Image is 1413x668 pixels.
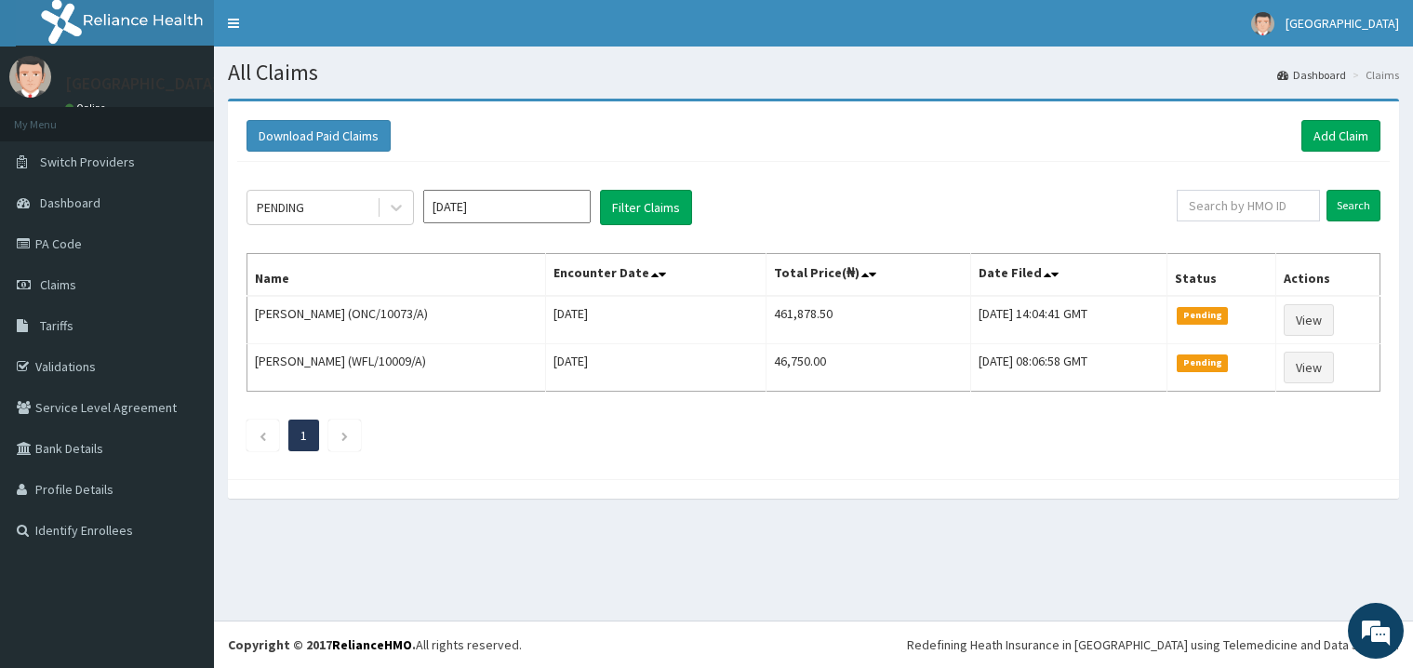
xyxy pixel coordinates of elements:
th: Encounter Date [545,254,766,297]
strong: Copyright © 2017 . [228,636,416,653]
th: Date Filed [970,254,1167,297]
input: Search [1326,190,1380,221]
span: Claims [40,276,76,293]
span: Tariffs [40,317,73,334]
span: Pending [1177,307,1228,324]
th: Actions [1275,254,1380,297]
th: Status [1167,254,1275,297]
span: Switch Providers [40,154,135,170]
a: View [1284,304,1334,336]
span: Pending [1177,354,1228,371]
footer: All rights reserved. [214,621,1413,668]
input: Select Month and Year [423,190,591,223]
div: Redefining Heath Insurance in [GEOGRAPHIC_DATA] using Telemedicine and Data Science! [907,635,1399,654]
li: Claims [1348,67,1399,83]
td: [DATE] [545,296,766,344]
td: [PERSON_NAME] (WFL/10009/A) [247,344,546,392]
th: Total Price(₦) [766,254,970,297]
td: 461,878.50 [766,296,970,344]
p: [GEOGRAPHIC_DATA] [65,75,219,92]
td: 46,750.00 [766,344,970,392]
td: [DATE] 14:04:41 GMT [970,296,1167,344]
a: Previous page [259,427,267,444]
td: [DATE] [545,344,766,392]
img: User Image [1251,12,1274,35]
h1: All Claims [228,60,1399,85]
a: RelianceHMO [332,636,412,653]
button: Filter Claims [600,190,692,225]
img: User Image [9,56,51,98]
td: [DATE] 08:06:58 GMT [970,344,1167,392]
span: [GEOGRAPHIC_DATA] [1286,15,1399,32]
th: Name [247,254,546,297]
a: View [1284,352,1334,383]
a: Online [65,101,110,114]
div: PENDING [257,198,304,217]
td: [PERSON_NAME] (ONC/10073/A) [247,296,546,344]
a: Next page [340,427,349,444]
a: Dashboard [1277,67,1346,83]
input: Search by HMO ID [1177,190,1320,221]
a: Page 1 is your current page [300,427,307,444]
button: Download Paid Claims [247,120,391,152]
a: Add Claim [1301,120,1380,152]
span: Dashboard [40,194,100,211]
